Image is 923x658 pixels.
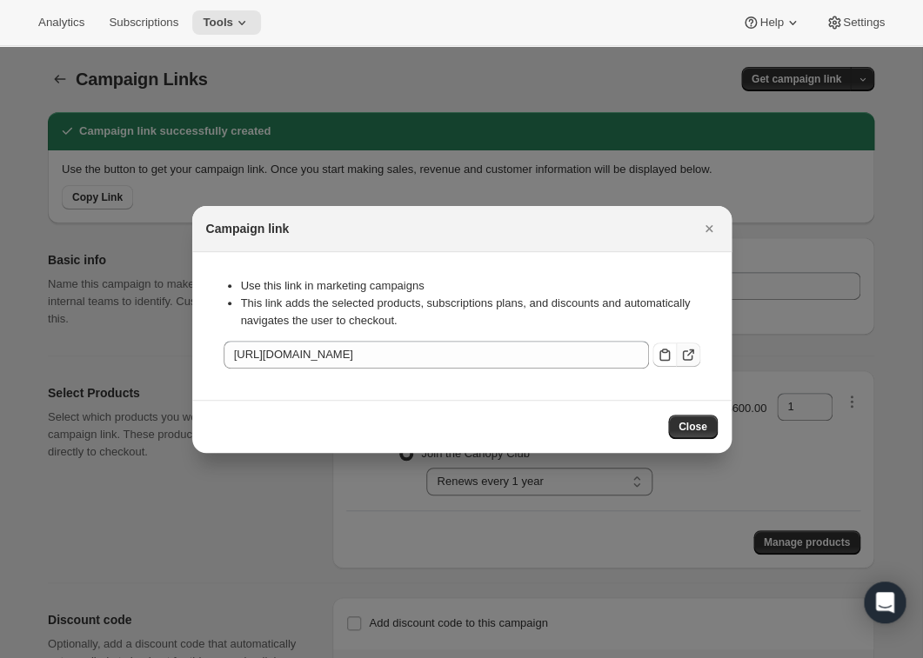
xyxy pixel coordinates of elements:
button: Tools [192,10,261,35]
button: Analytics [28,10,95,35]
span: Settings [843,16,885,30]
button: Close [668,415,718,439]
button: Subscriptions [98,10,189,35]
span: Help [759,16,783,30]
button: Help [732,10,811,35]
button: Settings [815,10,895,35]
div: Open Intercom Messenger [864,582,906,623]
span: Tools [203,16,233,30]
button: Close [697,216,721,241]
h2: Campaign link [206,220,290,237]
li: This link adds the selected products, subscriptions plans, and discounts and automatically naviga... [241,295,700,329]
li: Use this link in marketing campaigns [241,277,700,295]
span: Analytics [38,16,84,30]
span: Close [679,420,707,434]
span: Subscriptions [109,16,178,30]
